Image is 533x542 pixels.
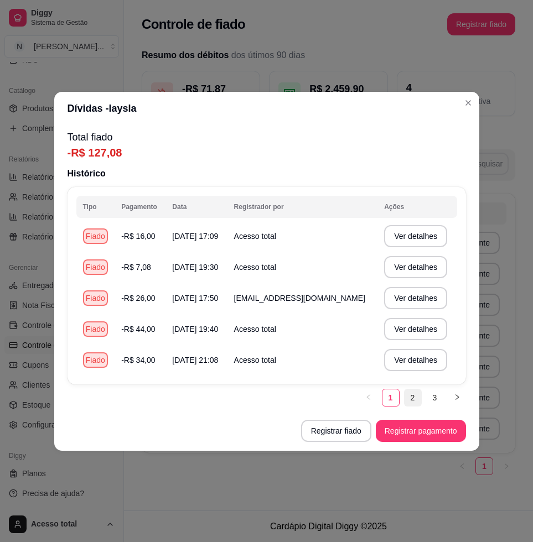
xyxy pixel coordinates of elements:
button: Registrar pagamento [376,420,466,442]
span: [DATE] 17:09 [172,232,218,241]
a: 2 [405,389,421,406]
div: Fiado [83,228,108,244]
td: -R$ 34,00 [115,345,165,376]
div: Fiado [83,290,108,306]
span: Acesso total [234,232,276,241]
th: Pagamento [115,196,165,218]
button: Ver detalhes [384,287,447,309]
span: [DATE] 21:08 [172,356,218,364]
button: left [360,389,377,406]
th: Registrador por [227,196,378,218]
div: Fiado [83,352,108,368]
th: Tipo [76,196,115,218]
button: Ver detalhes [384,349,447,371]
span: [DATE] 19:30 [172,263,218,272]
span: right [454,394,460,400]
span: [EMAIL_ADDRESS][DOMAIN_NAME] [234,294,365,303]
button: Ver detalhes [384,318,447,340]
button: Close [459,94,477,112]
span: Acesso total [234,263,276,272]
button: right [448,389,466,406]
li: Next Page [448,389,466,406]
p: Histórico [68,167,466,180]
span: Acesso total [234,325,276,333]
li: Previous Page [360,389,377,406]
td: -R$ 7,08 [115,252,165,283]
span: [DATE] 19:40 [172,325,218,333]
td: -R$ 26,00 [115,283,165,314]
td: -R$ 44,00 [115,314,165,345]
div: Fiado [83,259,108,275]
header: Dívidas - laysla [54,92,479,125]
span: [DATE] 17:50 [172,294,218,303]
a: 3 [427,389,443,406]
p: Total fiado [68,129,466,145]
th: Ações [377,196,457,218]
span: Acesso total [234,356,276,364]
button: Ver detalhes [384,225,447,247]
li: 3 [426,389,444,406]
td: -R$ 16,00 [115,221,165,252]
button: Ver detalhes [384,256,447,278]
p: -R$ 127,08 [68,145,466,160]
button: Registrar fiado [301,420,371,442]
div: Fiado [83,321,108,337]
a: 1 [382,389,399,406]
th: Data [165,196,227,218]
span: left [365,394,372,400]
